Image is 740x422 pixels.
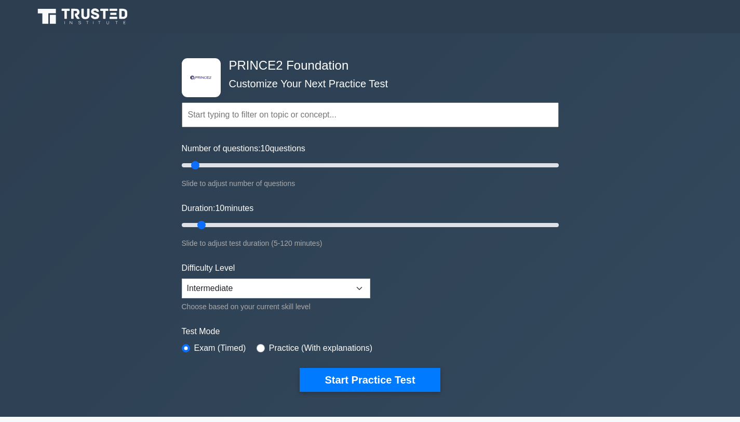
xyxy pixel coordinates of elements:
h4: PRINCE2 Foundation [225,58,508,73]
div: Slide to adjust test duration (5-120 minutes) [182,237,559,249]
div: Slide to adjust number of questions [182,177,559,190]
label: Number of questions: questions [182,142,305,155]
label: Test Mode [182,325,559,338]
label: Difficulty Level [182,262,235,274]
span: 10 [215,204,224,213]
span: 10 [261,144,270,153]
label: Exam (Timed) [194,342,246,354]
div: Choose based on your current skill level [182,300,370,313]
button: Start Practice Test [300,368,440,392]
label: Duration: minutes [182,202,254,215]
input: Start typing to filter on topic or concept... [182,102,559,127]
label: Practice (With explanations) [269,342,372,354]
